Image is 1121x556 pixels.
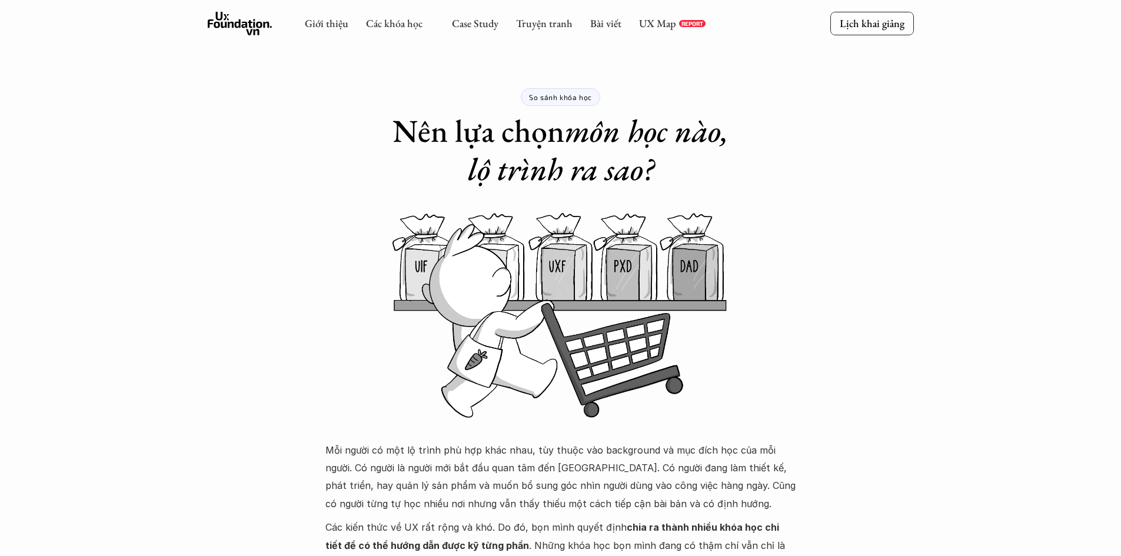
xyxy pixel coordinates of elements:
[840,16,904,30] p: Lịch khai giảng
[325,441,796,513] p: Mỗi người có một lộ trình phù hợp khác nhau, tùy thuộc vào background và mục đích học của mỗi ngư...
[452,16,498,30] a: Case Study
[516,16,573,30] a: Truyện tranh
[468,110,736,189] em: môn học nào, lộ trình ra sao?
[325,521,781,551] strong: chia ra thành nhiều khóa học chi tiết để có thể hướng dẫn được kỹ từng phần
[529,93,592,101] p: So sánh khóa học
[378,112,743,188] h1: Nên lựa chọn
[590,16,621,30] a: Bài viết
[681,20,703,27] p: REPORT
[305,16,348,30] a: Giới thiệu
[639,16,676,30] a: UX Map
[830,12,914,35] a: Lịch khai giảng
[679,20,706,27] a: REPORT
[366,16,423,30] a: Các khóa học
